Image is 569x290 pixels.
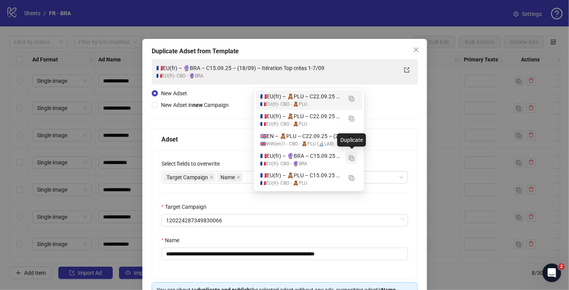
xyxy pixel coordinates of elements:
[256,169,362,189] div: 🇫🇷EU(fr) – 🧸PLU – C15.09.25 – (18/09) – Itération Top créas 1-7/09
[156,72,397,80] div: 🇫🇷EU(fr)- CBO - 🔮BRA
[210,175,214,179] span: close
[260,92,342,101] div: 🇫🇷EU(fr) – 🧸PLU – C22.09.25 – (24/09) – Nouveaux concepts
[166,215,403,226] span: 120224287349830066
[161,90,187,96] span: New Adset
[217,173,242,182] span: Name
[260,152,342,160] div: 🇫🇷EU(fr) – 🔮BRA – C15.09.25 – (18/09) – Itération Top créas 1-7/09
[260,132,342,140] div: 🇬🇧EN – 🧸PLU – C22.09.25 – (23/09) – Vidéos - Inspiration Send A Friend
[256,150,362,169] div: 🇫🇷EU(fr) – 🔮BRA – C15.09.25 – (18/09) – Itération Top créas 1-7/09
[558,264,565,270] span: 2
[256,130,362,150] div: 🇬🇧EN – 🧸PLU – C22.09.25 – (23/09) – Vidéos - Inspiration Send A Friend
[345,171,358,183] button: Duplicate
[404,67,409,73] span: export
[161,159,225,168] label: Select fields to overwrite
[260,140,342,148] div: 🇬🇧WW(en)1 - CBO - 🧸PLU (🔬LAB)
[337,133,366,147] div: Duplicate
[163,173,215,182] span: Target Campaign
[161,135,408,144] div: Adset
[260,112,342,121] div: 🇫🇷EU(fr) – 🧸PLU – C22.09.25 – (24/09) – Top Ads 8-14/09
[345,152,358,164] button: Duplicate
[349,175,354,181] img: Duplicate
[161,203,212,211] label: Target Campaign
[236,175,240,179] span: close
[256,189,362,209] div: 🇫🇷EU(fr) – 🧸PLU – C15.09.25 – (18/09) – Itération Top créa 8-14/10
[349,155,354,161] img: Duplicate
[345,92,358,105] button: Duplicate
[260,171,342,180] div: 🇫🇷EU(fr) – 🧸PLU – C15.09.25 – (18/09) – Itération Top créas 1-7/09
[193,102,203,108] strong: new
[156,64,397,72] div: 🇫🇷EU(fr) – 🔮BRA – C15.09.25 – (18/09) – Itération Top créas 1-7/09
[413,47,419,53] span: close
[349,96,354,101] img: Duplicate
[221,173,235,182] span: Name
[260,101,342,108] div: 🇫🇷EU(fr)- CBO - 🧸PLU
[349,116,354,121] img: Duplicate
[152,47,418,56] div: Duplicate Adset from Template
[256,110,362,130] div: 🇫🇷EU(fr) – 🧸PLU – C22.09.25 – (24/09) – Top Ads 8-14/09
[260,160,342,168] div: 🇫🇷EU(fr)- CBO - 🔮BRA
[410,44,422,56] button: Close
[345,132,358,144] button: Duplicate
[543,264,561,282] iframe: Intercom live chat
[161,102,229,108] span: New Adset in Campaign
[345,112,358,124] button: Duplicate
[166,173,208,182] span: Target Campaign
[161,236,184,245] label: Name
[256,90,362,110] div: 🇫🇷EU(fr) – 🧸PLU – C22.09.25 – (24/09) – Nouveaux concepts
[260,180,342,187] div: 🇫🇷EU(fr)- CBO - 🧸PLU
[260,121,342,128] div: 🇫🇷EU(fr)- CBO - 🧸PLU
[161,248,408,260] input: Name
